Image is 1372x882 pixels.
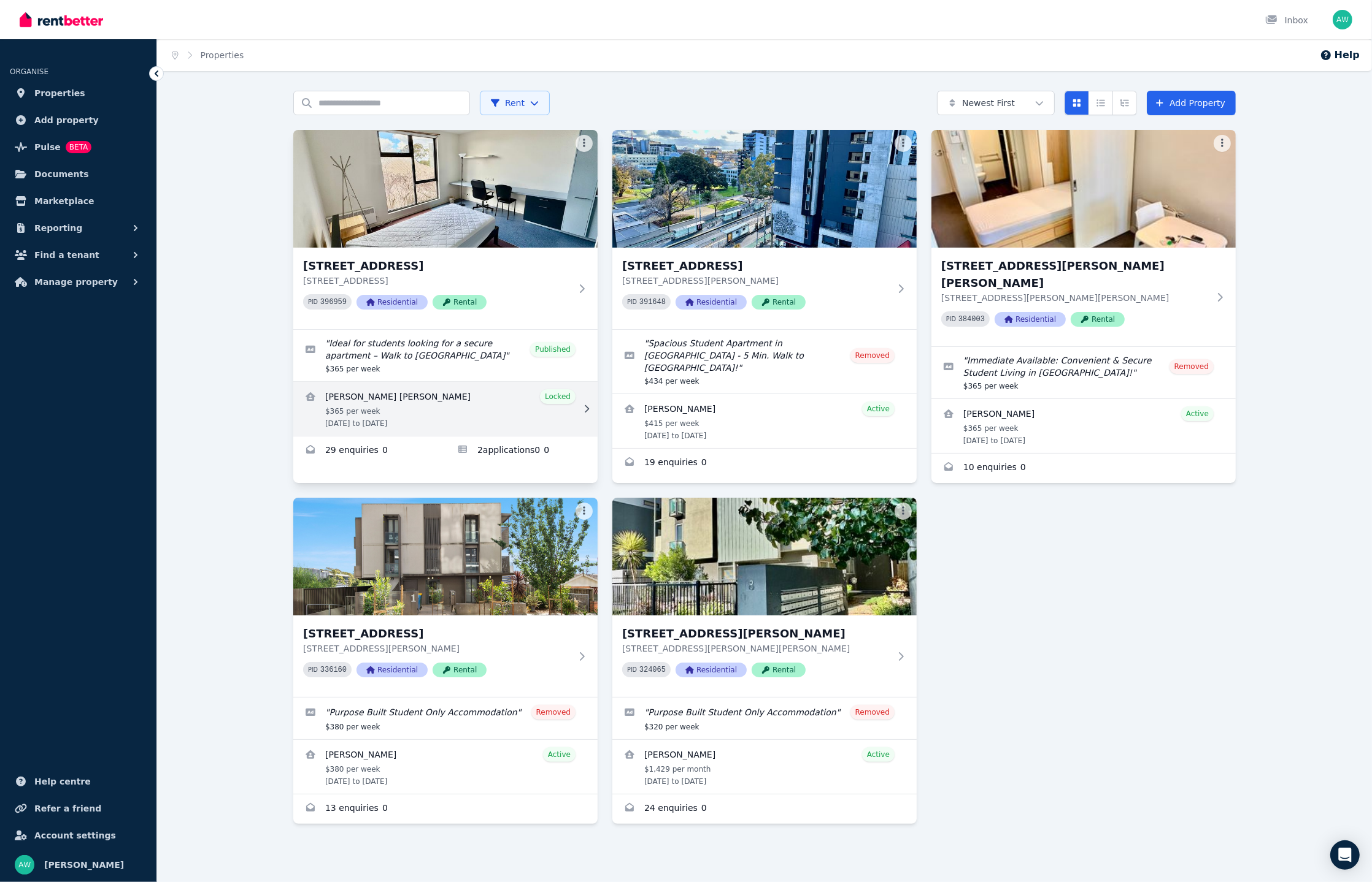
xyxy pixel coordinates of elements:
p: [STREET_ADDRESS][PERSON_NAME] [622,275,890,287]
code: 391648 [639,298,666,306]
a: Enquiries for 602/131 Pelham St, Carlton [612,449,917,478]
span: Rental [1071,312,1125,327]
span: Residential [995,312,1066,327]
a: Documents [10,162,147,186]
span: Find a tenant [34,248,99,262]
a: Edit listing: Immediate Available: Convenient & Secure Student Living in Box Hill! [931,347,1236,398]
span: Residential [356,663,428,677]
p: [STREET_ADDRESS] [303,275,571,287]
button: Find a tenant [10,243,147,267]
p: [STREET_ADDRESS][PERSON_NAME][PERSON_NAME] [941,292,1209,304]
a: 109/1 Wellington Road, Box Hill[STREET_ADDRESS][STREET_ADDRESS][PERSON_NAME]PID 336160Residential... [293,498,598,697]
button: More options [1214,135,1231,152]
a: Enquiries for 109/1 Wellington Road, Box Hill [293,794,598,824]
a: View details for Bolun Zhang [293,740,598,794]
a: Help centre [10,769,147,794]
a: Marketplace [10,189,147,213]
button: Manage property [10,270,147,294]
button: Rent [480,91,550,115]
span: Rent [490,97,525,109]
span: Marketplace [34,194,94,208]
span: Residential [356,295,428,310]
span: ORGANISE [10,67,48,76]
span: Residential [676,295,747,310]
button: More options [576,503,593,520]
h3: [STREET_ADDRESS] [622,257,890,275]
div: Inbox [1265,14,1308,26]
img: 602/131 Pelham St, Carlton [612,130,917,248]
img: 113/6 John St, Box Hill [931,130,1236,248]
a: Add Property [1147,91,1236,115]
a: Add property [10,108,147,132]
small: PID [627,666,637,673]
span: Rental [433,663,487,677]
p: [STREET_ADDRESS][PERSON_NAME][PERSON_NAME] [622,642,890,655]
span: Residential [676,663,747,677]
a: 113/6 John St, Box Hill[STREET_ADDRESS][PERSON_NAME][PERSON_NAME][STREET_ADDRESS][PERSON_NAME][PE... [931,130,1236,346]
button: More options [895,503,912,520]
code: 324065 [639,666,666,674]
a: Enquiries for 203/60 Waverley Rd, Malvern East [293,436,445,466]
span: Help centre [34,774,91,789]
code: 396959 [320,298,347,306]
a: Edit listing: Spacious Student Apartment in Carlton - 5 Min. Walk to Melbourne Uni! [612,330,917,393]
a: Edit listing: Ideal for students looking for a secure apartment – Walk to Monash Uni [293,330,598,381]
span: Manage property [34,275,118,289]
h3: [STREET_ADDRESS][PERSON_NAME] [622,625,890,642]
div: Open Intercom Messenger [1330,840,1360,870]
a: Refer a friend [10,796,147,821]
span: Rental [752,663,806,677]
h3: [STREET_ADDRESS] [303,257,571,275]
a: View details for Gowtham Sriram Selvakumar [293,382,598,436]
span: BETA [66,141,91,153]
a: PulseBETA [10,135,147,159]
img: Andrew Wong [1333,10,1352,29]
button: Newest First [937,91,1055,115]
a: Edit listing: Purpose Built Student Only Accommodation [293,698,598,739]
a: 306/8 Bruce Street, Box Hill[STREET_ADDRESS][PERSON_NAME][STREET_ADDRESS][PERSON_NAME][PERSON_NAM... [612,498,917,697]
button: More options [895,135,912,152]
a: 602/131 Pelham St, Carlton[STREET_ADDRESS][STREET_ADDRESS][PERSON_NAME]PID 391648ResidentialRental [612,130,917,329]
nav: Breadcrumb [157,39,258,71]
img: Andrew Wong [15,855,34,875]
span: Reporting [34,221,82,235]
span: Newest First [962,97,1015,109]
a: Properties [201,50,244,60]
span: Rental [752,295,806,310]
button: More options [576,135,593,152]
span: Pulse [34,140,61,154]
h3: [STREET_ADDRESS] [303,625,571,642]
a: Properties [10,81,147,105]
span: Documents [34,167,89,181]
small: PID [627,298,637,305]
img: 109/1 Wellington Road, Box Hill [293,498,598,615]
small: PID [946,316,956,322]
button: Help [1320,48,1360,63]
a: View details for Rayan Alamri [612,394,917,448]
h3: [STREET_ADDRESS][PERSON_NAME][PERSON_NAME] [941,257,1209,292]
button: Card view [1065,91,1089,115]
a: Enquiries for 306/8 Bruce Street, Box Hill [612,794,917,824]
a: Account settings [10,823,147,848]
span: Properties [34,86,85,101]
button: Expanded list view [1112,91,1137,115]
p: [STREET_ADDRESS][PERSON_NAME] [303,642,571,655]
code: 336160 [320,666,347,674]
small: PID [308,666,318,673]
span: [PERSON_NAME] [44,857,124,872]
a: Edit listing: Purpose Built Student Only Accommodation [612,698,917,739]
div: View options [1065,91,1137,115]
span: Rental [433,295,487,310]
a: 203/60 Waverley Rd, Malvern East[STREET_ADDRESS][STREET_ADDRESS]PID 396959ResidentialRental [293,130,598,329]
a: View details for Hwangwoon Lee [931,399,1236,453]
img: RentBetter [20,10,103,29]
span: Account settings [34,828,116,843]
a: View details for Sadhwi Gurung [612,740,917,794]
small: PID [308,298,318,305]
code: 384003 [958,315,985,324]
img: 203/60 Waverley Rd, Malvern East [293,130,598,248]
img: 306/8 Bruce Street, Box Hill [612,498,917,615]
span: Add property [34,113,99,127]
button: Reporting [10,216,147,240]
span: Refer a friend [34,801,101,816]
